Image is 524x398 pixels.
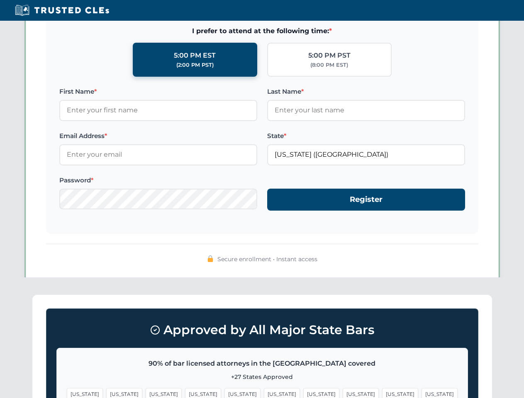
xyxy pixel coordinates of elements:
[267,131,465,141] label: State
[174,50,216,61] div: 5:00 PM EST
[267,87,465,97] label: Last Name
[176,61,214,69] div: (2:00 PM PST)
[59,100,257,121] input: Enter your first name
[59,131,257,141] label: Email Address
[67,358,458,369] p: 90% of bar licensed attorneys in the [GEOGRAPHIC_DATA] covered
[59,175,257,185] label: Password
[59,144,257,165] input: Enter your email
[217,255,317,264] span: Secure enrollment • Instant access
[59,87,257,97] label: First Name
[267,100,465,121] input: Enter your last name
[308,50,351,61] div: 5:00 PM PST
[267,144,465,165] input: Florida (FL)
[59,26,465,36] span: I prefer to attend at the following time:
[267,189,465,211] button: Register
[12,4,112,17] img: Trusted CLEs
[207,255,214,262] img: 🔒
[310,61,348,69] div: (8:00 PM EST)
[67,372,458,381] p: +27 States Approved
[56,319,468,341] h3: Approved by All Major State Bars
